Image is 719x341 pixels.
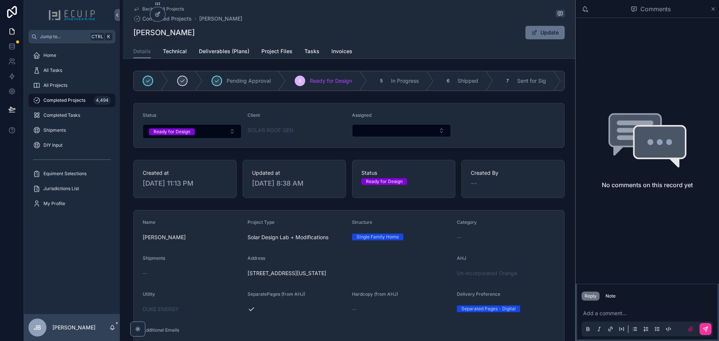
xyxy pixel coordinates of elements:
[391,77,419,85] span: In Progress
[143,305,179,313] a: DUKE ENERGY
[43,82,67,88] span: All Projects
[143,234,242,241] span: [PERSON_NAME]
[582,292,600,301] button: Reply
[457,270,517,277] a: Un-incorporated Orange
[603,292,619,301] button: Note
[525,26,565,39] button: Update
[91,33,104,40] span: Ctrl
[106,34,112,40] span: K
[43,186,79,192] span: Jurisdictions List
[471,169,555,177] span: Created By
[133,15,192,22] a: Completed Projects
[447,78,449,84] span: 6
[352,305,357,313] span: --
[310,77,352,85] span: Ready for Design
[34,323,41,332] span: JB
[133,48,151,55] span: Details
[28,94,115,107] a: Completed Projects4,494
[457,291,500,297] span: Delivery Preference
[357,234,399,240] div: Single Family Home
[248,291,305,297] span: SeparatePages (from AHJ)
[640,4,671,13] span: Comments
[143,219,155,225] span: Name
[143,270,147,277] span: --
[142,6,184,12] span: Back to All Projects
[471,178,477,189] span: --
[43,201,65,207] span: My Profile
[43,171,87,177] span: Equiment Selections
[517,77,546,85] span: Sent for Sig
[24,43,120,220] div: scrollable content
[380,78,383,84] span: 5
[133,6,184,12] a: Back to All Projects
[154,128,190,135] div: Ready for Design
[142,15,192,22] span: Completed Projects
[43,52,56,58] span: Home
[457,255,466,261] span: AHJ
[133,45,151,59] a: Details
[143,291,155,297] span: Utility
[28,182,115,195] a: Jurisdictions List
[199,45,249,60] a: Deliverables (Plans)
[28,109,115,122] a: Completed Tasks
[366,178,403,185] div: Ready for Design
[28,49,115,62] a: Home
[143,112,156,118] span: Status
[43,67,62,73] span: All Tasks
[143,178,227,189] span: [DATE] 11:13 PM
[43,142,63,148] span: DIY Input
[248,112,260,118] span: Client
[28,79,115,92] a: All Projects
[199,15,242,22] a: [PERSON_NAME]
[352,291,398,297] span: Hardcopy (from AHJ)
[43,97,85,103] span: Completed Projects
[331,45,352,60] a: Invoices
[261,45,292,60] a: Project Files
[506,78,509,84] span: 7
[143,124,242,138] button: Select Button
[458,77,478,85] span: Shipped
[248,127,294,134] a: SOLAR ROOF GEN
[457,219,477,225] span: Category
[352,219,372,225] span: Structure
[252,169,337,177] span: Updated at
[298,78,301,84] span: 4
[28,138,115,152] a: DIY Input
[361,169,446,177] span: Status
[248,255,265,261] span: Address
[352,124,451,137] button: Select Button
[331,48,352,55] span: Invoices
[248,270,451,277] span: [STREET_ADDRESS][US_STATE]
[163,45,187,60] a: Technical
[248,219,274,225] span: Project Type
[461,305,516,312] div: Separated Pages - Digital
[28,30,115,43] button: Jump to...CtrlK
[28,197,115,210] a: My Profile
[304,48,319,55] span: Tasks
[227,77,271,85] span: Pending Approval
[163,48,187,55] span: Technical
[52,324,95,331] p: [PERSON_NAME]
[28,64,115,77] a: All Tasks
[40,34,88,40] span: Jump to...
[143,169,227,177] span: Created at
[43,112,80,118] span: Completed Tasks
[248,234,328,241] span: Solar Design Lab + Modifications
[261,48,292,55] span: Project Files
[252,178,337,189] span: [DATE] 8:38 AM
[143,327,179,333] span: Additional Emails
[352,112,371,118] span: Assigned
[199,48,249,55] span: Deliverables (Plans)
[304,45,319,60] a: Tasks
[94,96,111,105] div: 4,494
[606,293,616,299] div: Note
[43,127,66,133] span: Shipments
[48,9,95,21] img: App logo
[28,167,115,180] a: Equiment Selections
[28,124,115,137] a: Shipments
[143,255,165,261] span: Shipments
